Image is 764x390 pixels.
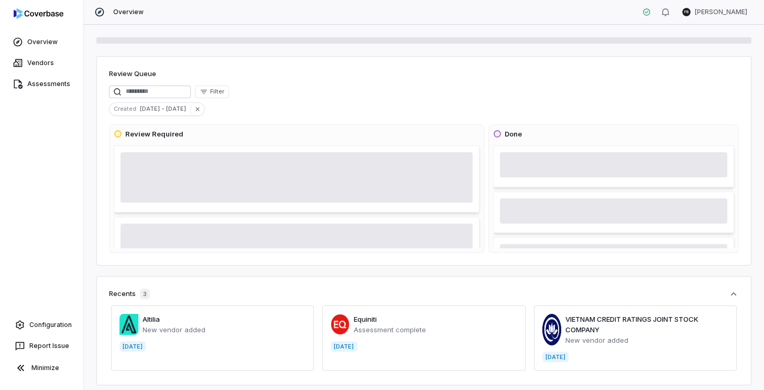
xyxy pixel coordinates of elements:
[682,8,691,16] span: FB
[125,129,183,140] h3: Review Required
[109,289,739,299] button: Recents3
[29,342,69,350] span: Report Issue
[2,75,81,93] a: Assessments
[4,336,79,355] button: Report Issue
[2,54,81,72] a: Vendors
[4,315,79,334] a: Configuration
[27,80,70,88] span: Assessments
[210,88,224,96] span: Filter
[2,33,81,51] a: Overview
[140,104,190,113] span: [DATE] - [DATE]
[140,289,150,299] span: 3
[113,8,144,16] span: Overview
[109,289,150,299] div: Recents
[14,8,63,19] img: logo-D7KZi-bG.svg
[4,357,79,378] button: Minimize
[31,364,59,372] span: Minimize
[27,59,54,67] span: Vendors
[195,86,229,98] button: Filter
[143,315,160,323] a: Altilia
[110,104,140,113] span: Created :
[354,315,377,323] a: Equiniti
[109,69,156,79] h1: Review Queue
[27,38,58,46] span: Overview
[505,129,522,140] h3: Done
[29,321,72,329] span: Configuration
[695,8,747,16] span: [PERSON_NAME]
[676,4,754,20] button: FB[PERSON_NAME]
[565,315,698,334] a: VIETNAM CREDIT RATINGS JOINT STOCK COMPANY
